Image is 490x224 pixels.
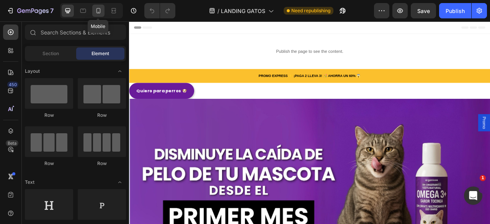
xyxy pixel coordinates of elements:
img: tab_keywords_by_traffic_grey.svg [82,44,88,51]
span: Save [417,8,430,14]
div: Row [78,112,126,119]
input: Search Sections & Elements [25,25,126,40]
div: Dominio [40,45,59,50]
div: Row [78,160,126,167]
span: Toggle open [114,65,126,77]
span: Element [91,50,109,57]
div: Dominio: [DOMAIN_NAME] [20,20,86,26]
img: logo_orange.svg [12,12,18,18]
iframe: Design area [129,21,490,224]
span: Section [42,50,59,57]
button: Publish [439,3,471,18]
div: Row [25,160,73,167]
span: Toggle open [114,176,126,188]
span: PROMO EXPRESS ⚡ ¡PAGA 2 LLEVA 3! 🥳 AHORRA UN 60% 😱 [165,67,294,72]
div: Undo/Redo [144,3,175,18]
img: website_grey.svg [12,20,18,26]
span: Promo [448,121,456,137]
button: Save [411,3,436,18]
div: v 4.0.25 [21,12,38,18]
div: 450 [7,82,18,88]
iframe: Intercom live chat [464,186,482,205]
span: 1 [480,175,486,181]
span: / [217,7,219,15]
div: Beta [6,140,18,146]
div: Row [25,112,73,119]
span: Need republishing [291,7,330,14]
button: 7 [3,3,57,18]
img: tab_domain_overview_orange.svg [32,44,38,51]
span: Text [25,179,34,186]
div: Palabras clave [90,45,122,50]
span: Layout [25,68,40,75]
strong: Quiero para perros 🐶 [9,84,73,92]
div: Publish [446,7,465,15]
p: 7 [50,6,54,15]
span: LANDING GATOS [221,7,265,15]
